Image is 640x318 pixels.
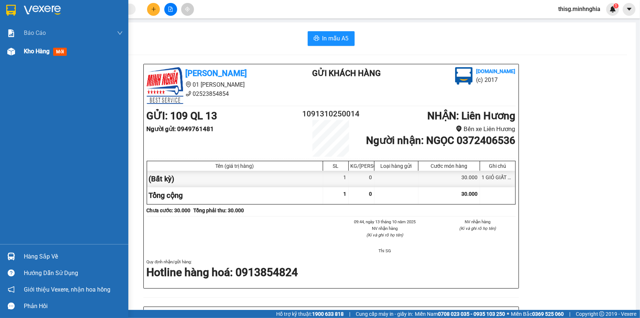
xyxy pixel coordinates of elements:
[507,312,509,315] span: ⚪️
[480,171,515,187] div: 1 GIỎ GIẤT TRẮNG VÁY CƯỚI
[615,3,617,8] span: 1
[366,134,515,147] b: Người nhận : NGỌC 0372406536
[456,126,462,132] span: environment
[610,6,616,12] img: icon-new-feature
[440,218,516,225] li: NV nhận hàng
[460,226,496,231] i: (Kí và ghi rõ họ tên)
[8,270,15,277] span: question-circle
[149,163,321,169] div: Tên (giá trị hàng)
[323,171,349,187] div: 1
[415,310,505,318] span: Miền Nam
[24,285,110,294] span: Giới thiệu Vexere, nhận hoa hồng
[349,310,350,318] span: |
[7,48,15,55] img: warehouse-icon
[149,191,183,200] span: Tổng cộng
[147,266,298,279] strong: Hotline hàng hoá: 0913854824
[8,286,15,293] span: notification
[300,108,362,120] h2: 1091310250014
[7,253,15,260] img: warehouse-icon
[147,67,183,104] img: logo.jpg
[117,30,123,36] span: down
[322,34,349,43] span: In mẫu A5
[351,163,372,169] div: KG/[PERSON_NAME]
[376,163,416,169] div: Loại hàng gửi
[185,7,190,12] span: aim
[3,46,74,58] b: GỬI : 109 QL 13
[614,3,619,8] sup: 1
[344,191,347,197] span: 1
[147,259,516,280] div: Quy định nhận/gửi hàng :
[623,3,636,16] button: caret-down
[462,191,478,197] span: 30.000
[147,80,283,89] li: 01 [PERSON_NAME]
[312,311,344,317] strong: 1900 633 818
[3,16,140,25] li: 01 [PERSON_NAME]
[349,171,374,187] div: 0
[24,48,50,55] span: Kho hàng
[186,91,191,97] span: phone
[186,69,247,78] b: [PERSON_NAME]
[438,311,505,317] strong: 0708 023 035 - 0935 103 250
[6,5,16,16] img: logo-vxr
[42,5,104,14] b: [PERSON_NAME]
[147,125,214,133] b: Người gửi : 0949761481
[552,4,606,14] span: thisg.minhnghia
[362,124,515,134] li: Bến xe Liên Hương
[24,268,123,279] div: Hướng dẫn sử dụng
[427,110,515,122] b: NHẬN : Liên Hương
[186,82,191,87] span: environment
[418,171,480,187] div: 30.000
[181,3,194,16] button: aim
[482,163,513,169] div: Ghi chú
[147,3,160,16] button: plus
[53,48,67,56] span: mới
[147,207,191,213] b: Chưa cước : 30.000
[276,310,344,318] span: Hỗ trợ kỹ thuật:
[312,69,381,78] b: Gửi khách hàng
[3,3,40,40] img: logo.jpg
[569,310,570,318] span: |
[476,68,516,74] b: [DOMAIN_NAME]
[511,310,564,318] span: Miền Bắc
[24,28,46,37] span: Báo cáo
[356,310,413,318] span: Cung cấp máy in - giấy in:
[366,232,403,238] i: (Kí và ghi rõ họ tên)
[7,29,15,37] img: solution-icon
[42,18,48,24] span: environment
[42,27,48,33] span: phone
[147,110,217,122] b: GỬI : 109 QL 13
[420,163,478,169] div: Cước món hàng
[476,75,516,84] li: (c) 2017
[369,191,372,197] span: 0
[308,31,355,46] button: printerIn mẫu A5
[325,163,347,169] div: SL
[24,251,123,262] div: Hàng sắp về
[626,6,633,12] span: caret-down
[599,311,604,317] span: copyright
[314,35,319,42] span: printer
[151,7,156,12] span: plus
[147,171,323,187] div: (Bất kỳ)
[194,207,244,213] b: Tổng phải thu: 30.000
[347,247,423,254] li: Thi SG
[147,89,283,98] li: 02523854854
[164,3,177,16] button: file-add
[24,301,123,312] div: Phản hồi
[347,218,423,225] li: 09:44, ngày 13 tháng 10 năm 2025
[532,311,564,317] strong: 0369 525 060
[3,25,140,35] li: 02523854854
[168,7,173,12] span: file-add
[455,67,473,85] img: logo.jpg
[8,303,15,310] span: message
[347,225,423,232] li: NV nhận hàng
